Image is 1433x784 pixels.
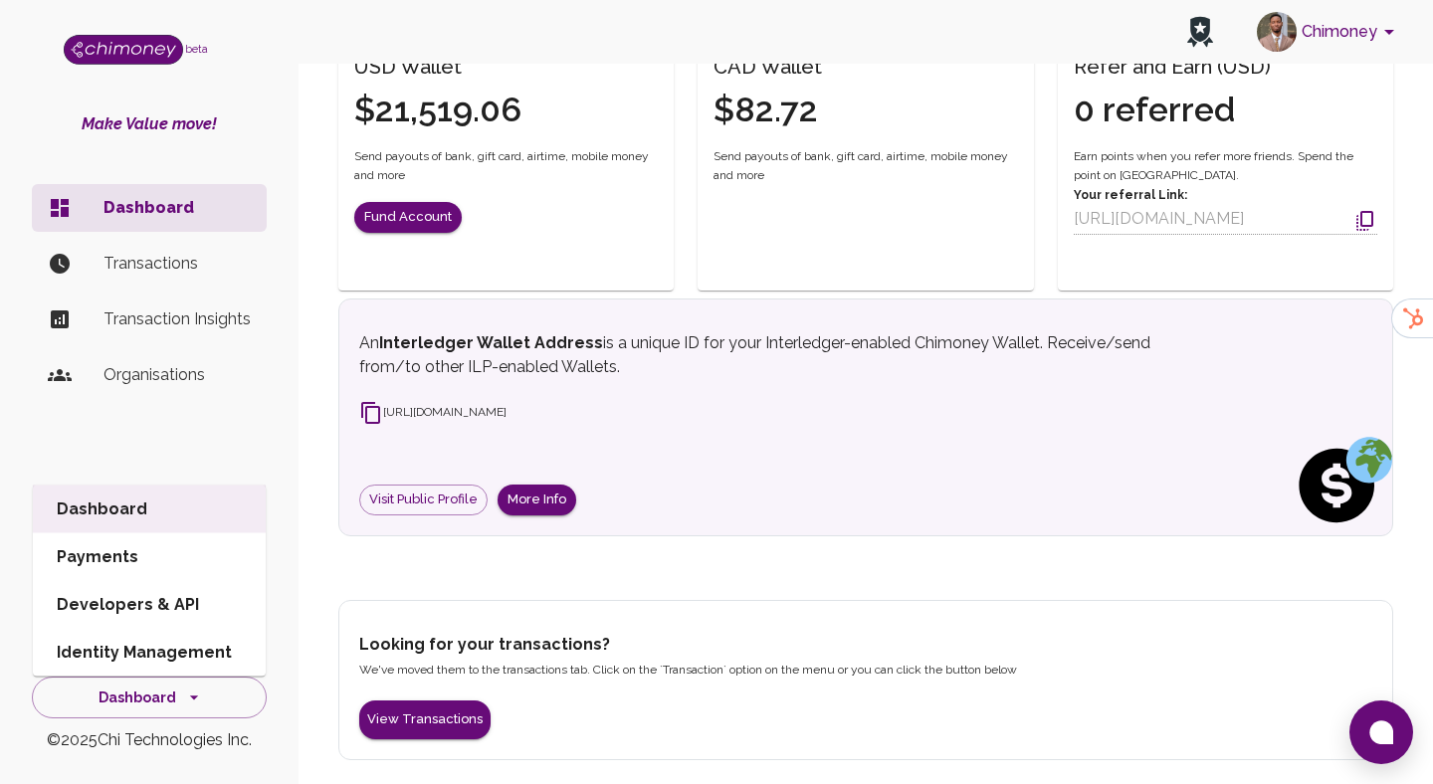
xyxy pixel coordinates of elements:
[359,635,610,654] strong: Looking for your transactions?
[359,485,488,515] a: Visit Public Profile
[354,202,462,233] button: Fund Account
[359,331,1203,379] p: An is a unique ID for your Interledger-enabled Chimoney Wallet. Receive/send from/to other ILP-en...
[33,581,266,629] li: Developers & API
[1074,90,1271,131] h4: 0 referred
[354,51,521,83] h6: USD Wallet
[354,147,658,187] span: Send payouts of bank, gift card, airtime, mobile money and more
[33,629,266,677] li: Identity Management
[32,677,267,719] button: Dashboard
[498,485,576,515] button: More Info
[103,363,251,387] p: Organisations
[714,90,822,131] h4: $82.72
[1293,436,1392,535] img: social spend
[64,35,183,65] img: Logo
[103,252,251,276] p: Transactions
[33,533,266,581] li: Payments
[103,307,251,331] p: Transaction Insights
[1074,147,1377,236] div: Earn points when you refer more friends. Spend the point on [GEOGRAPHIC_DATA].
[359,700,491,739] button: View Transactions
[103,196,251,220] p: Dashboard
[714,147,1017,187] span: Send payouts of bank, gift card, airtime, mobile money and more
[185,43,208,55] span: beta
[33,486,266,533] li: Dashboard
[714,51,822,83] h6: CAD Wallet
[1249,6,1409,58] button: account of current user
[354,90,521,131] h4: $21,519.06
[1257,12,1297,52] img: avatar
[379,333,603,352] strong: Interledger Wallet Address
[359,405,507,419] span: [URL][DOMAIN_NAME]
[1074,51,1271,83] h6: Refer and Earn (USD)
[359,663,1017,677] span: We've moved them to the transactions tab. Click on the `Transaction` option on the menu or you ca...
[1349,700,1413,764] button: Open chat window
[1074,188,1187,202] strong: Your referral Link:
